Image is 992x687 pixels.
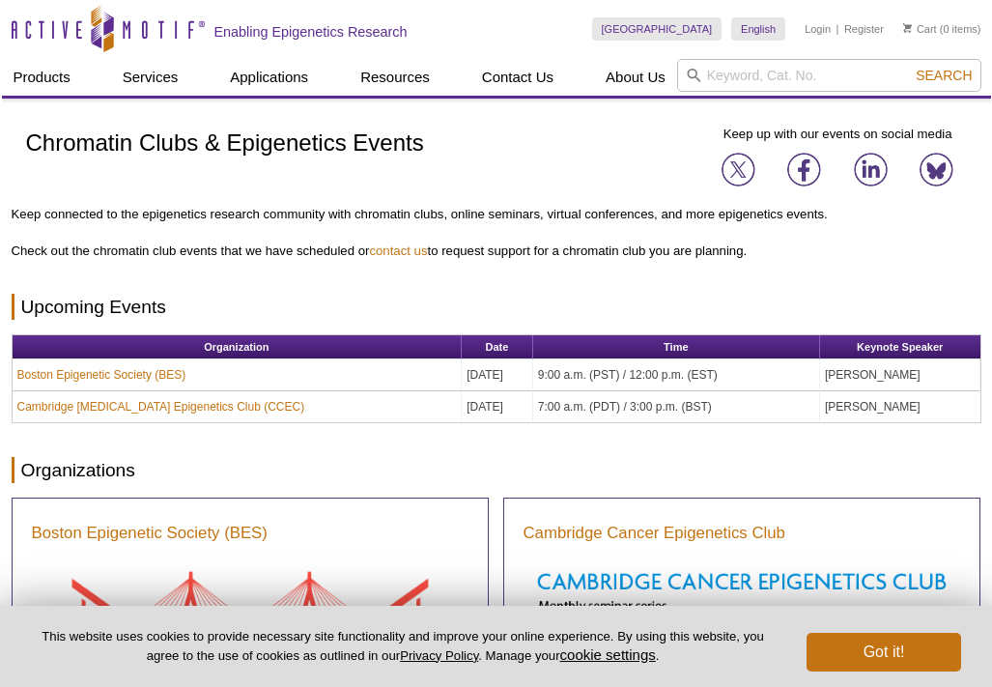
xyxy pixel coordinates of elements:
a: Cart [903,22,937,36]
a: Cambridge Cancer Epigenetics Club [524,522,785,545]
th: Keynote Speaker [820,335,980,359]
a: English [731,17,785,41]
a: Login [805,22,831,36]
p: Keep connected to the epigenetics research community with chromatin clubs, online seminars, virtu... [12,206,981,223]
h2: Enabling Epigenetics Research [214,23,408,41]
a: Contact Us [470,59,565,96]
a: Privacy Policy [400,648,478,663]
a: Register [844,22,884,36]
p: Keep up with our events on social media [694,126,981,143]
a: [GEOGRAPHIC_DATA] [592,17,723,41]
a: contact us [369,243,427,258]
img: Your Cart [903,23,912,33]
img: Cambridge Cancer Epigenetics Club Seminar Series [524,559,960,686]
span: Search [916,68,972,83]
a: Products [2,59,82,96]
a: Boston Epigenetic Society (BES) [32,522,268,545]
th: Time [533,335,820,359]
img: Join us on LinkedIn [854,153,888,186]
td: 7:00 a.m. (PDT) / 3:00 p.m. (BST) [533,391,820,422]
td: [PERSON_NAME] [820,359,980,391]
th: Date [462,335,533,359]
h2: Organizations [12,457,981,483]
p: This website uses cookies to provide necessary site functionality and improve your online experie... [31,628,775,665]
input: Keyword, Cat. No. [677,59,981,92]
img: Join us on X [722,153,755,186]
h2: Upcoming Events [12,294,981,320]
h1: Chromatin Clubs & Epigenetics Events [26,130,424,158]
a: About Us [594,59,677,96]
img: Join us on Facebook [787,153,821,186]
td: [DATE] [462,359,533,391]
td: 9:00 a.m. (PST) / 12:00 p.m. (EST) [533,359,820,391]
a: Services [111,59,190,96]
td: [PERSON_NAME] [820,391,980,422]
a: Cambridge [MEDICAL_DATA] Epigenetics Club (CCEC) [17,398,305,415]
p: Check out the chromatin club events that we have scheduled or to request support for a chromatin ... [12,243,981,260]
td: [DATE] [462,391,533,422]
button: Got it! [807,633,961,672]
a: Resources [349,59,441,96]
th: Organization [13,335,463,359]
img: Join us on Bluesky [920,153,953,186]
li: (0 items) [903,17,981,41]
button: Search [910,67,978,84]
button: cookie settings [560,646,656,663]
li: | [836,17,839,41]
a: Applications [218,59,320,96]
a: Boston Epigenetic Society (BES) [17,366,186,384]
